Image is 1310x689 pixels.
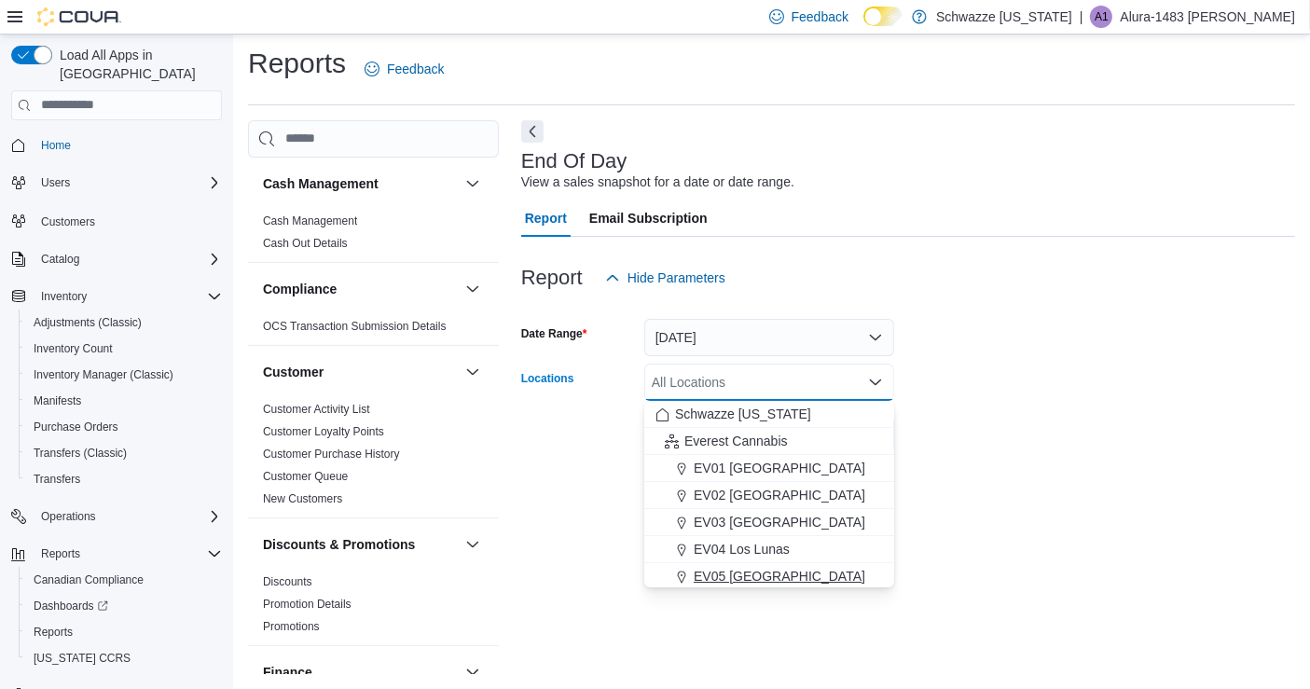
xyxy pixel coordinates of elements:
span: New Customers [263,491,342,506]
span: Operations [34,505,222,528]
div: Cash Management [248,210,499,262]
span: Feedback [792,7,848,26]
p: | [1080,6,1083,28]
button: Adjustments (Classic) [19,310,229,336]
button: EV02 [GEOGRAPHIC_DATA] [644,482,894,509]
button: Catalog [4,246,229,272]
span: Purchase Orders [26,416,222,438]
h3: Customer [263,363,324,381]
span: Promotion Details [263,597,352,612]
button: Finance [462,661,484,683]
span: Manifests [34,393,81,408]
a: Purchase Orders [26,416,126,438]
span: Home [41,138,71,153]
span: Cash Out Details [263,236,348,251]
span: Canadian Compliance [34,572,144,587]
span: Transfers (Classic) [26,442,222,464]
span: Customer Loyalty Points [263,424,384,439]
h1: Reports [248,45,346,82]
span: Promotions [263,619,320,634]
span: [US_STATE] CCRS [34,651,131,666]
a: Feedback [357,50,451,88]
button: Reports [4,541,229,567]
span: Inventory [41,289,87,304]
div: Customer [248,398,499,517]
span: Customers [34,209,222,232]
span: Catalog [41,252,79,267]
span: Adjustments (Classic) [34,315,142,330]
a: Adjustments (Classic) [26,311,149,334]
a: Reports [26,621,80,643]
p: Alura-1483 [PERSON_NAME] [1120,6,1295,28]
span: EV05 [GEOGRAPHIC_DATA] [694,567,865,586]
span: Catalog [34,248,222,270]
span: Transfers [26,468,222,490]
span: A1 [1095,6,1109,28]
a: [US_STATE] CCRS [26,647,138,669]
a: Transfers [26,468,88,490]
button: Users [34,172,77,194]
a: Cash Out Details [263,237,348,250]
button: EV05 [GEOGRAPHIC_DATA] [644,563,894,590]
button: Customer [263,363,458,381]
p: Schwazze [US_STATE] [936,6,1072,28]
button: Inventory [4,283,229,310]
span: Inventory Count [26,338,222,360]
h3: Finance [263,663,312,682]
a: New Customers [263,492,342,505]
span: Inventory [34,285,222,308]
button: Manifests [19,388,229,414]
span: Customer Activity List [263,402,370,417]
span: Transfers (Classic) [34,446,127,461]
button: Discounts & Promotions [462,533,484,556]
span: Users [41,175,70,190]
a: Customer Activity List [263,403,370,416]
span: Adjustments (Classic) [26,311,222,334]
h3: Report [521,267,583,289]
button: Operations [34,505,103,528]
button: Schwazze [US_STATE] [644,401,894,428]
div: Compliance [248,315,499,345]
a: Customer Purchase History [263,448,400,461]
button: Cash Management [462,172,484,195]
button: Finance [263,663,458,682]
button: Inventory [34,285,94,308]
a: Home [34,134,78,157]
button: Close list of options [868,375,883,390]
button: Customers [4,207,229,234]
span: Users [34,172,222,194]
button: Canadian Compliance [19,567,229,593]
span: Reports [26,621,222,643]
span: Customer Purchase History [263,447,400,462]
span: OCS Transaction Submission Details [263,319,447,334]
a: Cash Management [263,214,357,227]
span: Load All Apps in [GEOGRAPHIC_DATA] [52,46,222,83]
button: Purchase Orders [19,414,229,440]
span: Dashboards [34,599,108,613]
span: Customer Queue [263,469,348,484]
a: Transfers (Classic) [26,442,134,464]
button: EV04 Los Lunas [644,536,894,563]
span: Hide Parameters [627,269,725,287]
span: Manifests [26,390,222,412]
span: Inventory Manager (Classic) [26,364,222,386]
span: EV02 [GEOGRAPHIC_DATA] [694,486,865,504]
div: Alura-1483 Montano-Saiz [1090,6,1112,28]
a: Dashboards [19,593,229,619]
span: Everest Cannabis [684,432,788,450]
a: Canadian Compliance [26,569,151,591]
button: Inventory Manager (Classic) [19,362,229,388]
button: Compliance [462,278,484,300]
a: OCS Transaction Submission Details [263,320,447,333]
button: EV01 [GEOGRAPHIC_DATA] [644,455,894,482]
span: Inventory Count [34,341,113,356]
span: Washington CCRS [26,647,222,669]
button: Compliance [263,280,458,298]
span: Schwazze [US_STATE] [675,405,811,423]
button: Hide Parameters [598,259,733,296]
span: Reports [34,625,73,640]
h3: Cash Management [263,174,379,193]
span: Dashboards [26,595,222,617]
span: Cash Management [263,214,357,228]
h3: Compliance [263,280,337,298]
